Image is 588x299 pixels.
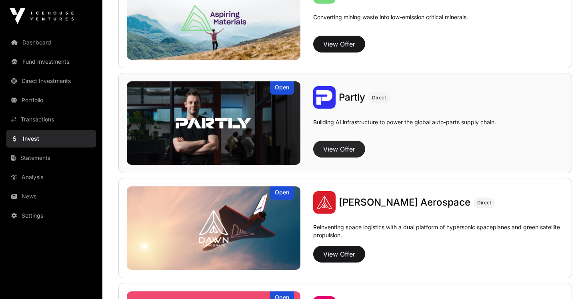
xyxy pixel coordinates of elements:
button: View Offer [313,246,365,263]
span: Partly [339,91,365,103]
img: Icehouse Ventures Logo [10,8,74,24]
p: Converting mining waste into low-emission critical minerals. [313,13,468,32]
a: PartlyOpen [127,81,300,165]
div: Open [270,186,294,200]
a: Statements [6,149,96,167]
a: Transactions [6,111,96,128]
p: Reinventing space logistics with a dual platform of hypersonic spaceplanes and green satellite pr... [313,223,564,242]
span: Direct [372,95,386,101]
a: News [6,188,96,205]
div: Open [270,81,294,95]
img: Dawn Aerospace [127,186,300,270]
a: Settings [6,207,96,224]
img: Partly [127,81,300,165]
a: Dawn AerospaceOpen [127,186,300,270]
a: [PERSON_NAME] Aerospace [339,196,470,209]
button: View Offer [313,36,365,53]
a: Analysis [6,168,96,186]
a: Partly [339,91,365,104]
span: Direct [477,200,491,206]
img: Dawn Aerospace [313,191,336,214]
a: Portfolio [6,91,96,109]
a: Direct Investments [6,72,96,90]
a: Invest [6,130,96,147]
button: View Offer [313,141,365,158]
a: Dashboard [6,34,96,51]
img: Partly [313,86,336,109]
span: [PERSON_NAME] Aerospace [339,196,470,208]
iframe: Chat Widget [548,261,588,299]
p: Building AI infrastructure to power the global auto-parts supply chain. [313,118,496,137]
a: Fund Investments [6,53,96,71]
